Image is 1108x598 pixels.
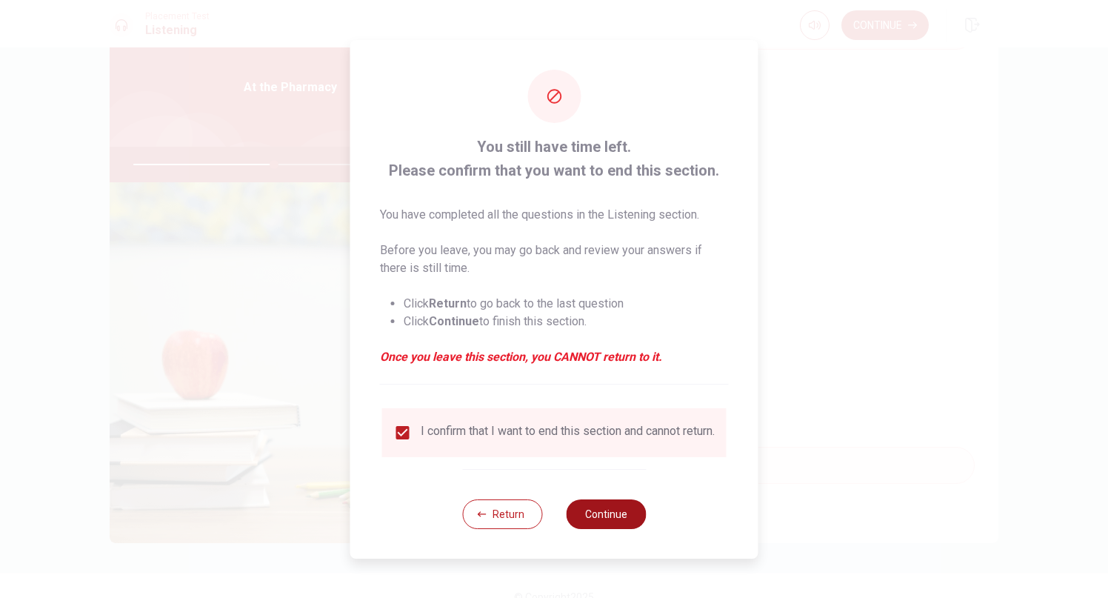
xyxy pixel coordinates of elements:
[429,296,467,310] strong: Return
[462,499,542,529] button: Return
[380,242,729,277] p: Before you leave, you may go back and review your answers if there is still time.
[421,424,715,442] div: I confirm that I want to end this section and cannot return.
[429,314,479,328] strong: Continue
[404,313,729,330] li: Click to finish this section.
[380,206,729,224] p: You have completed all the questions in the Listening section.
[566,499,646,529] button: Continue
[380,348,729,366] em: Once you leave this section, you CANNOT return to it.
[380,135,729,182] span: You still have time left. Please confirm that you want to end this section.
[404,295,729,313] li: Click to go back to the last question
